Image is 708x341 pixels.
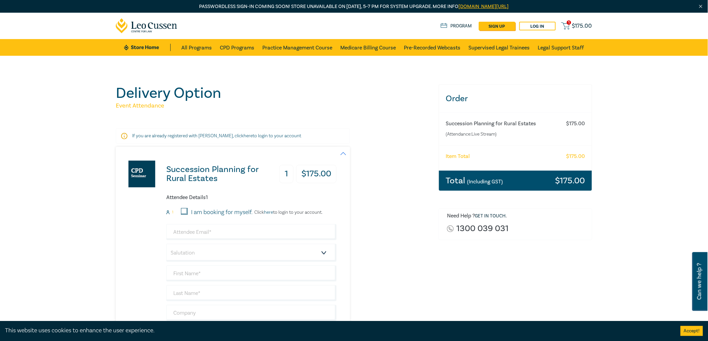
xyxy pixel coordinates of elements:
[475,213,506,219] a: Get in touch
[244,133,253,139] a: here
[441,22,472,30] a: Program
[447,213,587,219] h6: Need Help ? .
[457,224,509,233] a: 1300 039 031
[567,20,571,25] span: 1
[698,4,704,9] img: Close
[166,224,337,240] input: Attendee Email*
[467,178,503,185] small: (Including GST)
[181,39,212,56] a: All Programs
[166,285,337,301] input: Last Name*
[132,133,334,139] p: If you are already registered with [PERSON_NAME], click to login to your account
[166,194,337,201] h6: Attendee Details 1
[459,3,509,10] a: [DOMAIN_NAME][URL]
[340,39,396,56] a: Medicare Billing Course
[166,165,276,183] h3: Succession Planning for Rural Estates
[572,22,592,30] span: $ 175.00
[166,266,337,282] input: First Name*
[220,39,254,56] a: CPD Programs
[172,210,173,215] small: 1
[696,256,703,307] span: Can we help ?
[538,39,584,56] a: Legal Support Staff
[446,131,558,138] small: (Attendance: Live Stream )
[681,326,703,336] button: Accept cookies
[296,165,337,183] h3: $ 175.00
[264,209,273,215] a: here
[566,121,585,127] h6: $ 175.00
[253,210,323,215] p: Click to login to your account.
[468,39,530,56] a: Supervised Legal Trainees
[519,22,556,30] a: Log in
[166,305,337,321] input: Company
[439,85,592,113] h3: Order
[116,84,431,102] h1: Delivery Option
[262,39,332,56] a: Practice Management Course
[446,121,558,127] h6: Succession Planning for Rural Estates
[566,153,585,160] h6: $ 175.00
[279,165,293,183] h3: 1
[116,102,431,110] h5: Event Attendance
[446,176,503,185] h3: Total
[5,326,671,335] div: This website uses cookies to enhance the user experience.
[124,44,171,51] a: Store Home
[479,22,515,30] a: sign up
[116,3,592,10] p: Passwordless sign-in coming soon! Store unavailable on [DATE], 5–7 PM for system upgrade. More info
[128,161,155,187] img: Succession Planning for Rural Estates
[404,39,460,56] a: Pre-Recorded Webcasts
[555,176,585,185] h3: $ 175.00
[446,153,470,160] h6: Item Total
[191,208,253,217] label: I am booking for myself.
